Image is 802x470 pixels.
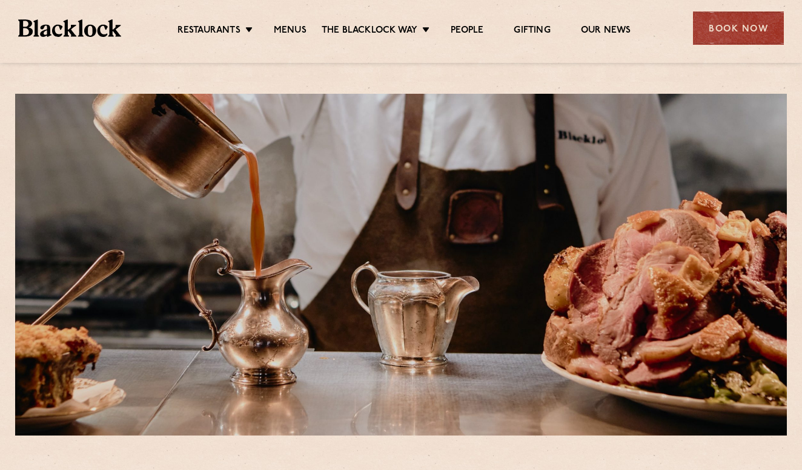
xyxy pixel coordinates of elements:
div: Book Now [693,11,784,45]
a: Menus [274,25,307,38]
a: Restaurants [177,25,240,38]
a: People [451,25,483,38]
img: BL_Textured_Logo-footer-cropped.svg [18,19,121,37]
a: Our News [581,25,631,38]
a: Gifting [514,25,550,38]
a: The Blacklock Way [322,25,417,38]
